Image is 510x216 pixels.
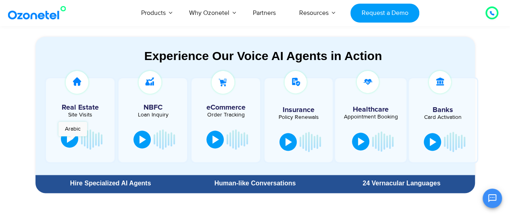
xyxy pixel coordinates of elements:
h5: Real Estate [50,104,110,111]
div: Hire Specialized AI Agents [40,180,182,187]
h5: NBFC [123,104,183,111]
div: Card Activation [413,114,473,120]
div: Human-like Conversations [186,180,324,187]
div: Appointment Booking [341,114,401,120]
div: Order Tracking [196,112,256,118]
h5: Banks [413,106,473,114]
a: Request a Demo [350,4,419,23]
h5: eCommerce [196,104,256,111]
h5: Healthcare [341,106,401,113]
div: Policy Renewals [269,114,328,120]
div: Experience Our Voice AI Agents in Action [44,49,483,63]
div: Loan Inquiry [123,112,183,118]
button: Open chat [483,189,502,208]
h5: Insurance [269,106,328,114]
div: 24 Vernacular Languages [332,180,470,187]
div: Site Visits [50,112,110,118]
